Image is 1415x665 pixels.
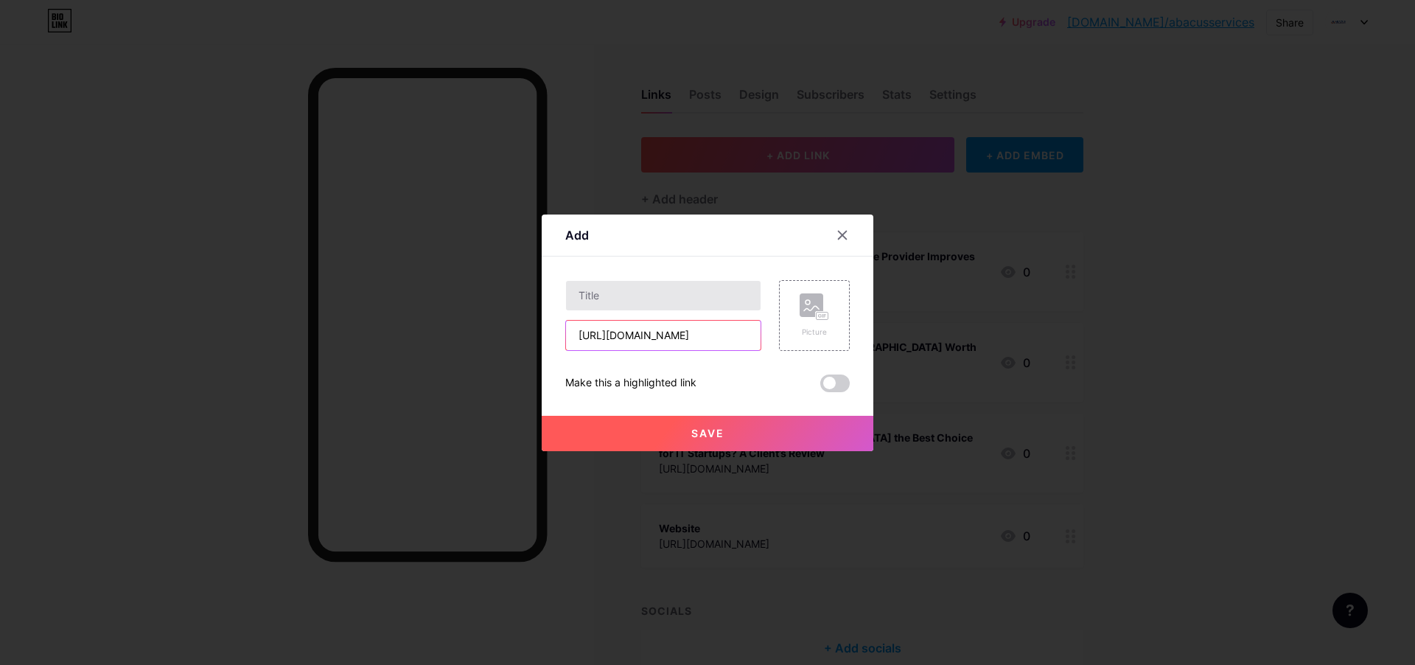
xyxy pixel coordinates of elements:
[800,327,829,338] div: Picture
[566,321,761,350] input: URL
[691,427,724,439] span: Save
[566,281,761,310] input: Title
[565,226,589,244] div: Add
[565,375,696,392] div: Make this a highlighted link
[542,416,873,451] button: Save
